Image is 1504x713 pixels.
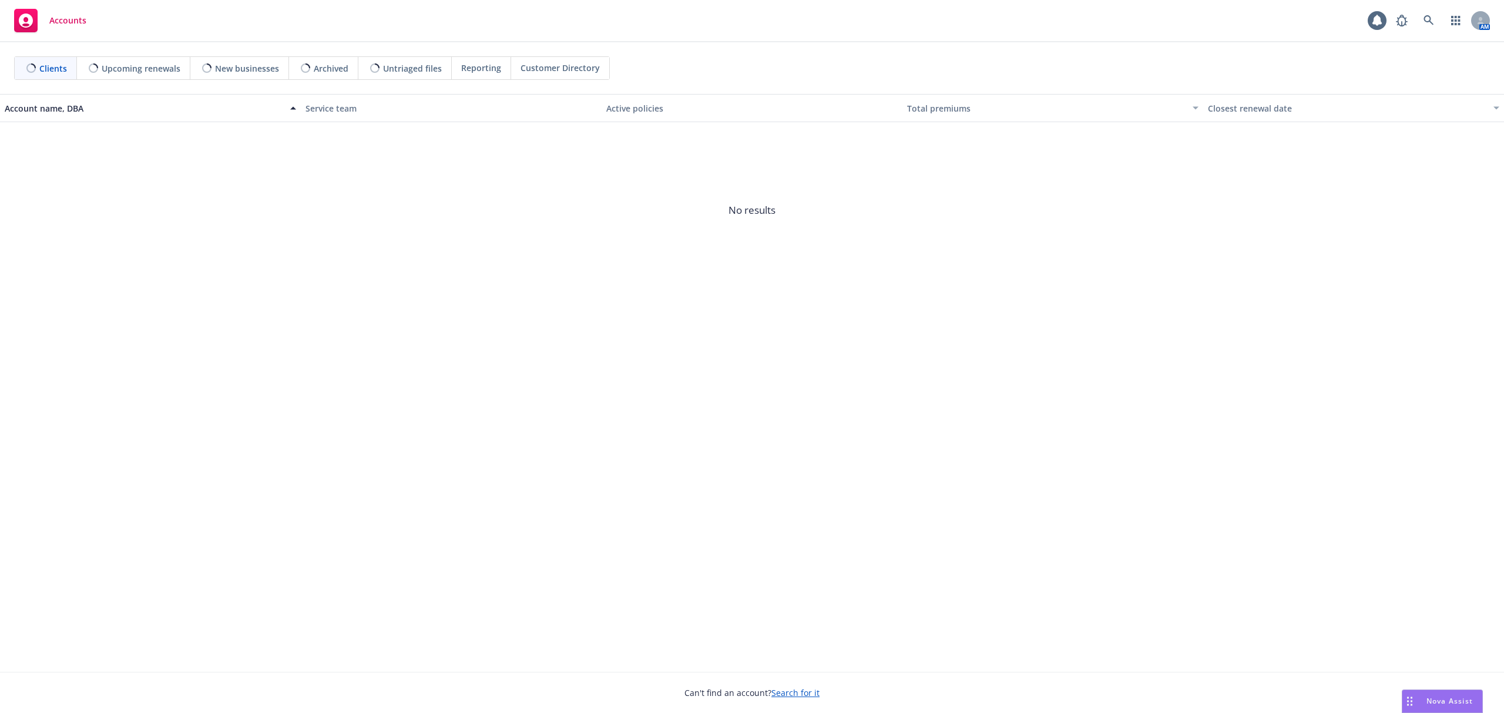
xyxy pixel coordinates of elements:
div: Service team [305,102,597,115]
a: Search [1417,9,1441,32]
span: Clients [39,62,67,75]
button: Service team [301,94,602,122]
div: Drag to move [1402,690,1417,712]
span: Nova Assist [1426,696,1473,706]
div: Account name, DBA [5,102,283,115]
span: New businesses [215,62,279,75]
span: Can't find an account? [684,687,820,699]
button: Nova Assist [1402,690,1483,713]
span: Customer Directory [521,62,600,74]
button: Total premiums [902,94,1203,122]
button: Active policies [602,94,902,122]
div: Active policies [606,102,898,115]
span: Archived [314,62,348,75]
span: Accounts [49,16,86,25]
div: Total premiums [907,102,1186,115]
a: Report a Bug [1390,9,1414,32]
button: Closest renewal date [1203,94,1504,122]
a: Accounts [9,4,91,37]
span: Reporting [461,62,501,74]
span: Untriaged files [383,62,442,75]
div: Closest renewal date [1208,102,1486,115]
span: Upcoming renewals [102,62,180,75]
a: Switch app [1444,9,1468,32]
a: Search for it [771,687,820,698]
